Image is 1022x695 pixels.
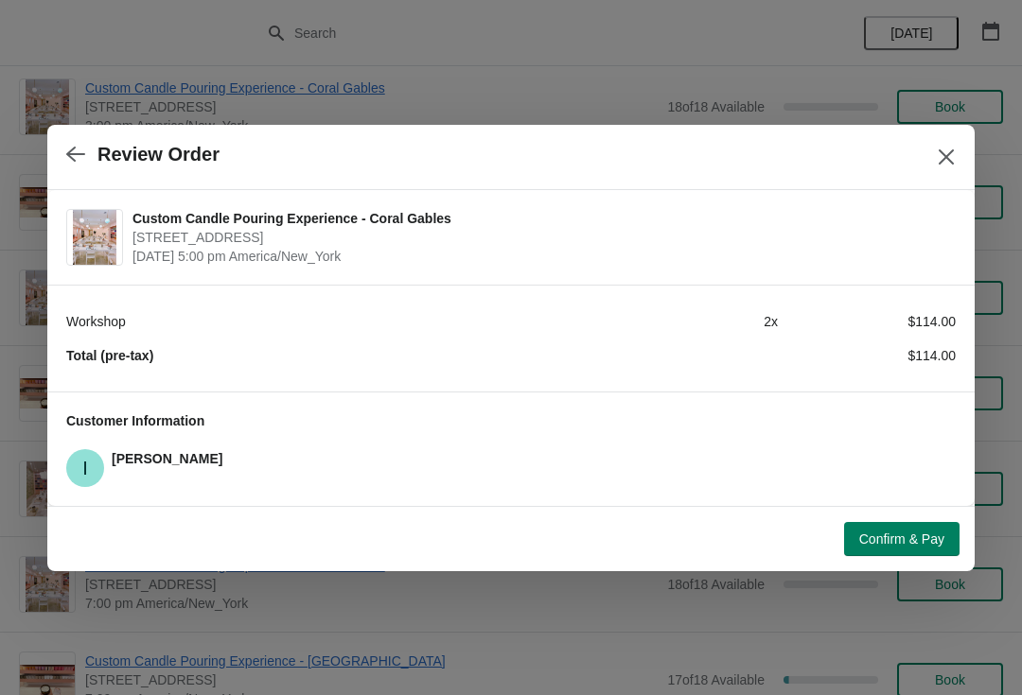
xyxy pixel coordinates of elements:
button: Confirm & Pay [844,522,960,556]
strong: Total (pre-tax) [66,348,153,363]
span: Isabel [66,449,104,487]
div: $114.00 [778,346,956,365]
span: Customer Information [66,413,204,428]
text: I [82,458,88,478]
div: $114.00 [778,312,956,331]
span: [STREET_ADDRESS] [132,228,946,247]
h2: Review Order [97,144,220,165]
div: Workshop [66,312,600,331]
span: Confirm & Pay [859,531,944,547]
span: [DATE] 5:00 pm America/New_York [132,247,946,266]
span: Custom Candle Pouring Experience - Coral Gables [132,209,946,228]
img: Custom Candle Pouring Experience - Coral Gables | 154 Giralda Avenue, Coral Gables, FL, USA | Aug... [73,210,117,265]
button: Close [929,140,963,174]
div: 2 x [600,312,778,331]
span: [PERSON_NAME] [112,451,222,466]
